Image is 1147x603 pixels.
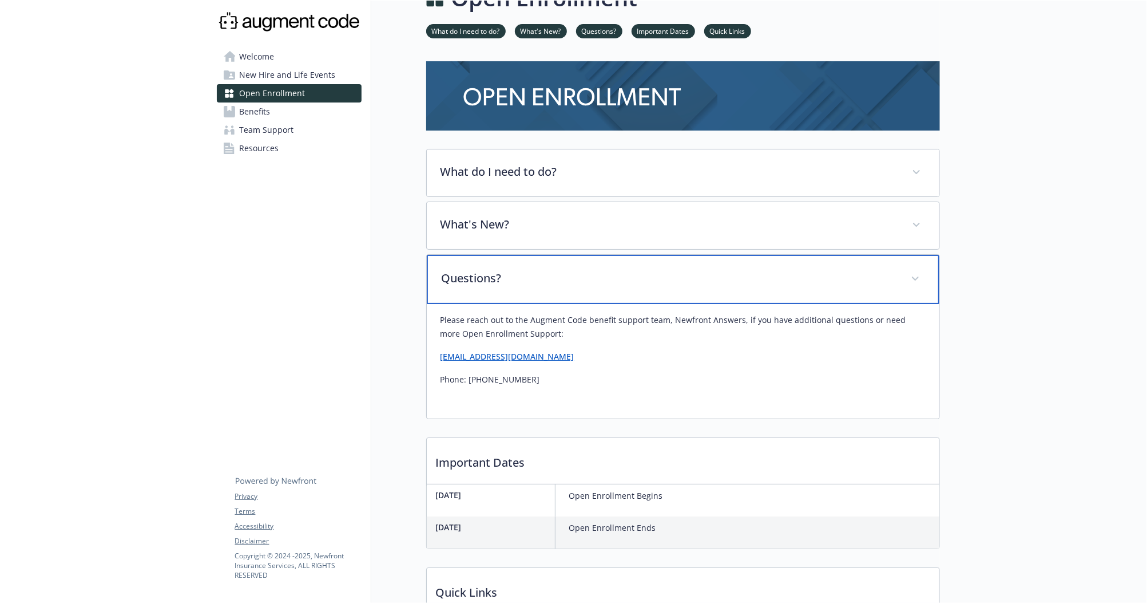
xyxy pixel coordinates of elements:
a: Team Support [217,121,362,139]
span: New Hire and Life Events [240,66,336,84]
p: What's New? [440,216,898,233]
a: What do I need to do? [426,25,506,36]
p: Open Enrollment Begins [569,489,663,503]
a: Benefits [217,103,362,121]
span: Resources [240,139,279,157]
p: [DATE] [436,521,550,533]
span: Welcome [240,48,275,66]
p: [DATE] [436,489,550,501]
a: What's New? [515,25,567,36]
span: Benefits [240,103,271,121]
p: Open Enrollment Ends [569,521,656,535]
div: What's New? [427,202,939,249]
p: Questions? [442,270,897,287]
a: Accessibility [235,521,361,531]
div: What do I need to do? [427,149,939,196]
a: Open Enrollment [217,84,362,103]
a: Questions? [576,25,622,36]
a: Quick Links [704,25,751,36]
p: Please reach out to the Augment Code benefit support team, Newfront Answers, if you have addition... [440,313,926,341]
a: Important Dates [632,25,695,36]
a: Welcome [217,48,362,66]
span: Open Enrollment [240,84,305,103]
a: Terms [235,506,361,517]
span: Team Support [240,121,294,139]
p: Important Dates [427,438,939,480]
p: Phone: [PHONE_NUMBER] [440,373,926,387]
a: Disclaimer [235,536,361,546]
a: Resources [217,139,362,157]
p: What do I need to do? [440,163,898,180]
a: Privacy [235,491,361,502]
div: Questions? [427,304,939,419]
p: ​ [440,350,926,364]
p: Copyright © 2024 - 2025 , Newfront Insurance Services, ALL RIGHTS RESERVED [235,551,361,580]
a: New Hire and Life Events [217,66,362,84]
img: open enrollment page banner [426,61,940,131]
a: [EMAIL_ADDRESS][DOMAIN_NAME] [440,351,574,362]
div: Questions? [427,255,939,304]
